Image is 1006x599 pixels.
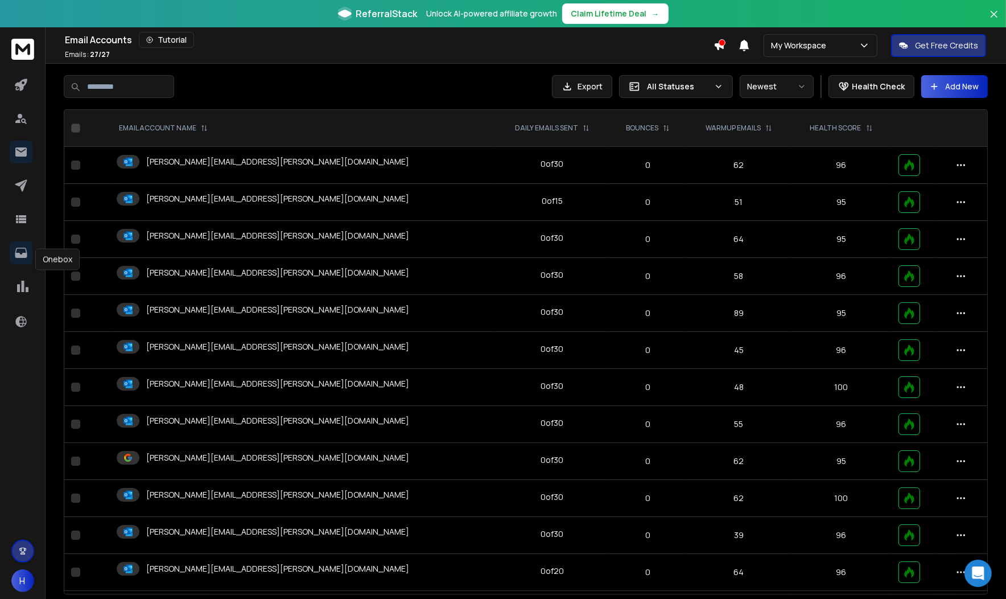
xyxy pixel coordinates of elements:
[686,517,791,554] td: 39
[791,480,892,517] td: 100
[515,124,578,133] p: DAILY EMAILS SENT
[541,343,563,355] div: 0 of 30
[921,75,988,98] button: Add New
[740,75,814,98] button: Newest
[616,344,679,356] p: 0
[686,184,791,221] td: 51
[616,530,679,541] p: 0
[791,406,892,443] td: 96
[11,569,34,592] button: H
[686,332,791,369] td: 45
[616,419,679,430] p: 0
[828,75,914,98] button: Health Check
[810,124,861,133] p: HEALTH SCORE
[90,50,110,59] span: 27 / 27
[706,124,761,133] p: WARMUP EMAILS
[146,415,409,426] p: [PERSON_NAME][EMAIL_ADDRESS][PERSON_NAME][DOMAIN_NAME]
[686,295,791,332] td: 89
[146,489,409,500] p: [PERSON_NAME][EMAIL_ADDRESS][PERSON_NAME][DOMAIN_NAME]
[119,124,208,133] div: EMAIL ACCOUNT NAME
[686,443,791,480] td: 62
[686,480,791,517] td: 62
[652,8,659,19] span: →
[146,378,409,389] p: [PERSON_NAME][EMAIL_ADDRESS][PERSON_NAME][DOMAIN_NAME]
[65,32,714,48] div: Email Accounts
[562,3,669,24] button: Claim Lifetime Deal→
[616,233,679,245] p: 0
[541,269,563,281] div: 0 of 30
[686,147,791,184] td: 62
[65,50,110,59] p: Emails :
[791,147,892,184] td: 96
[541,417,563,429] div: 0 of 30
[35,249,80,270] div: Onebox
[146,230,409,241] p: [PERSON_NAME][EMAIL_ADDRESS][PERSON_NAME][DOMAIN_NAME]
[791,517,892,554] td: 96
[791,258,892,295] td: 96
[427,8,558,19] p: Unlock AI-powered affiliate growth
[541,491,563,503] div: 0 of 30
[146,526,409,538] p: [PERSON_NAME][EMAIL_ADDRESS][PERSON_NAME][DOMAIN_NAME]
[647,81,710,92] p: All Statuses
[686,406,791,443] td: 55
[541,565,564,577] div: 0 of 20
[616,307,679,319] p: 0
[771,40,831,51] p: My Workspace
[616,456,679,467] p: 0
[146,452,409,463] p: [PERSON_NAME][EMAIL_ADDRESS][PERSON_NAME][DOMAIN_NAME]
[146,341,409,352] p: [PERSON_NAME][EMAIL_ADDRESS][PERSON_NAME][DOMAIN_NAME]
[146,156,409,167] p: [PERSON_NAME][EMAIL_ADDRESS][PERSON_NAME][DOMAIN_NAME]
[791,369,892,406] td: 100
[616,270,679,282] p: 0
[542,195,563,207] div: 0 of 15
[146,304,409,315] p: [PERSON_NAME][EMAIL_ADDRESS][PERSON_NAME][DOMAIN_NAME]
[686,554,791,591] td: 64
[791,184,892,221] td: 95
[791,554,892,591] td: 96
[616,567,679,578] p: 0
[852,81,905,92] p: Health Check
[552,75,612,98] button: Export
[964,560,992,587] div: Open Intercom Messenger
[891,34,986,57] button: Get Free Credits
[139,32,194,48] button: Tutorial
[541,306,563,318] div: 0 of 30
[146,563,409,575] p: [PERSON_NAME][EMAIL_ADDRESS][PERSON_NAME][DOMAIN_NAME]
[356,7,418,20] span: ReferralStack
[915,40,978,51] p: Get Free Credits
[616,159,679,171] p: 0
[626,124,658,133] p: BOUNCES
[686,258,791,295] td: 58
[616,381,679,393] p: 0
[541,454,563,466] div: 0 of 30
[791,295,892,332] td: 95
[146,193,409,204] p: [PERSON_NAME][EMAIL_ADDRESS][PERSON_NAME][DOMAIN_NAME]
[791,221,892,258] td: 95
[791,332,892,369] td: 96
[616,196,679,208] p: 0
[541,158,563,170] div: 0 of 30
[541,232,563,244] div: 0 of 30
[541,528,563,540] div: 0 of 30
[616,493,679,504] p: 0
[791,443,892,480] td: 95
[686,221,791,258] td: 64
[987,7,1001,34] button: Close banner
[686,369,791,406] td: 48
[146,267,409,278] p: [PERSON_NAME][EMAIL_ADDRESS][PERSON_NAME][DOMAIN_NAME]
[541,380,563,392] div: 0 of 30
